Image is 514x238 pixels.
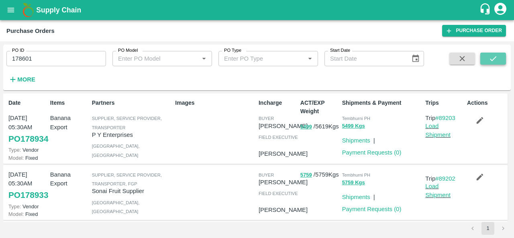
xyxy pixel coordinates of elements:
span: Type: [8,147,21,153]
p: [PERSON_NAME] [259,205,308,214]
button: 5499 [300,122,312,132]
p: [PERSON_NAME] [259,178,308,187]
a: Shipments [342,194,370,200]
input: Enter PO ID [6,51,106,66]
button: Open [305,53,315,64]
label: PO Model [118,47,138,54]
div: account of current user [493,2,508,18]
p: [DATE] 05:30AM [8,170,47,188]
p: [PERSON_NAME] [259,149,308,158]
span: buyer [259,116,274,121]
button: 5499 Kgs [342,122,365,131]
button: 5759 [300,171,312,180]
a: PO178933 [8,188,48,202]
span: Model: [8,155,24,161]
p: P Y Enterprises [92,130,172,139]
div: | [370,189,375,201]
strong: More [17,76,35,83]
p: / 5619 Kgs [300,122,339,131]
span: [GEOGRAPHIC_DATA] , [GEOGRAPHIC_DATA] [92,200,140,214]
a: #89202 [435,175,455,182]
p: Images [175,99,255,107]
p: Date [8,99,47,107]
p: Banana Export [50,114,89,132]
input: Enter PO Model [115,53,196,64]
span: Tembhurni PH [342,173,371,177]
div: customer-support [479,3,493,17]
a: Supply Chain [36,4,479,16]
span: Supplier, Service Provider, Transporter [92,116,162,130]
a: Load Shipment [425,183,451,198]
label: PO ID [12,47,24,54]
input: Enter PO Type [221,53,302,64]
a: Purchase Order [442,25,506,37]
span: [GEOGRAPHIC_DATA] , [GEOGRAPHIC_DATA] [92,144,140,157]
label: PO Type [224,47,241,54]
b: Supply Chain [36,6,81,14]
a: Load Shipment [425,123,451,138]
img: logo [20,2,36,18]
p: Trip [425,174,464,183]
button: page 1 [481,222,494,235]
span: buyer [259,173,274,177]
span: Tembhurni PH [342,116,371,121]
p: Items [50,99,89,107]
p: [PERSON_NAME] [259,122,308,130]
p: ACT/EXP Weight [300,99,339,116]
p: Partners [92,99,172,107]
a: Payment Requests (0) [342,149,402,156]
a: PO178934 [8,132,48,146]
p: Sonai Fruit Supplier [92,187,172,195]
p: Shipments & Payment [342,99,422,107]
p: Trips [425,99,464,107]
button: More [6,73,37,86]
span: field executive [259,135,298,140]
p: Incharge [259,99,297,107]
span: Model: [8,211,24,217]
button: Choose date [408,51,423,66]
button: open drawer [2,1,20,19]
span: Supplier, Service Provider, Transporter, FGP [92,173,162,186]
p: Trip [425,114,464,122]
a: #89203 [435,115,455,121]
div: | [370,133,375,145]
span: field executive [259,191,298,196]
input: Start Date [324,51,405,66]
p: / 5759 Kgs [300,170,339,179]
label: Start Date [330,47,350,54]
button: 5759 Kgs [342,178,365,187]
div: Purchase Orders [6,26,55,36]
a: Payment Requests (0) [342,206,402,212]
p: Banana Export [50,170,89,188]
p: Actions [467,99,506,107]
p: [DATE] 05:30AM [8,114,47,132]
button: Open [199,53,209,64]
p: Vendor [8,146,47,154]
nav: pagination navigation [465,222,511,235]
p: Fixed [8,154,47,162]
a: Shipments [342,137,370,144]
p: Fixed [8,210,47,218]
span: Type: [8,203,21,210]
p: Vendor [8,203,47,210]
